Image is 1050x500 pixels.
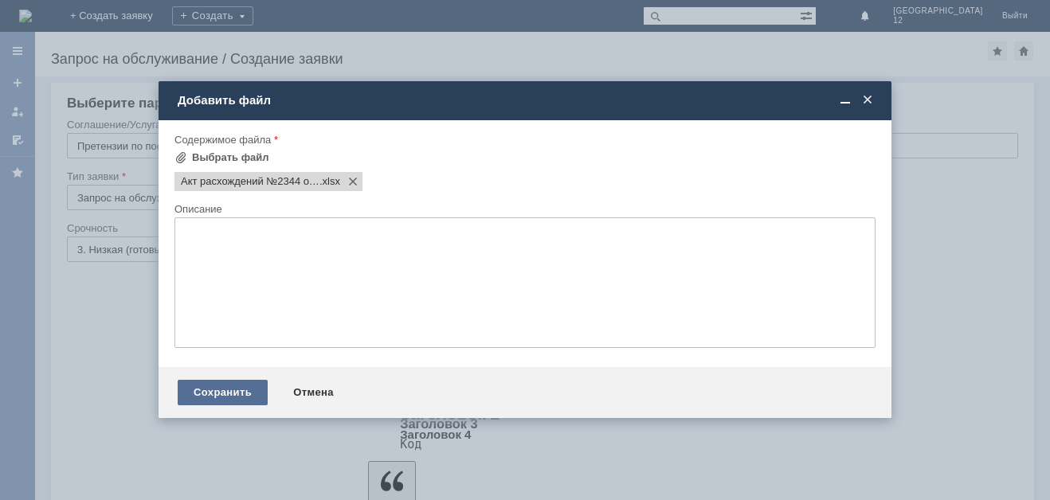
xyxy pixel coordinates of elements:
[174,204,872,214] div: Описание
[6,6,233,32] div: Прошу принять в работу акт расхождений. [PERSON_NAME]
[181,175,319,188] span: Акт расхождений №2344 от 10.09.2025..xlsx
[174,135,872,145] div: Содержимое файла
[860,93,876,107] span: Закрыть
[319,175,340,188] span: Акт расхождений №2344 от 10.09.2025..xlsx
[192,151,269,164] div: Выбрать файл
[178,93,876,107] div: Добавить файл
[837,93,853,107] span: Свернуть (Ctrl + M)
